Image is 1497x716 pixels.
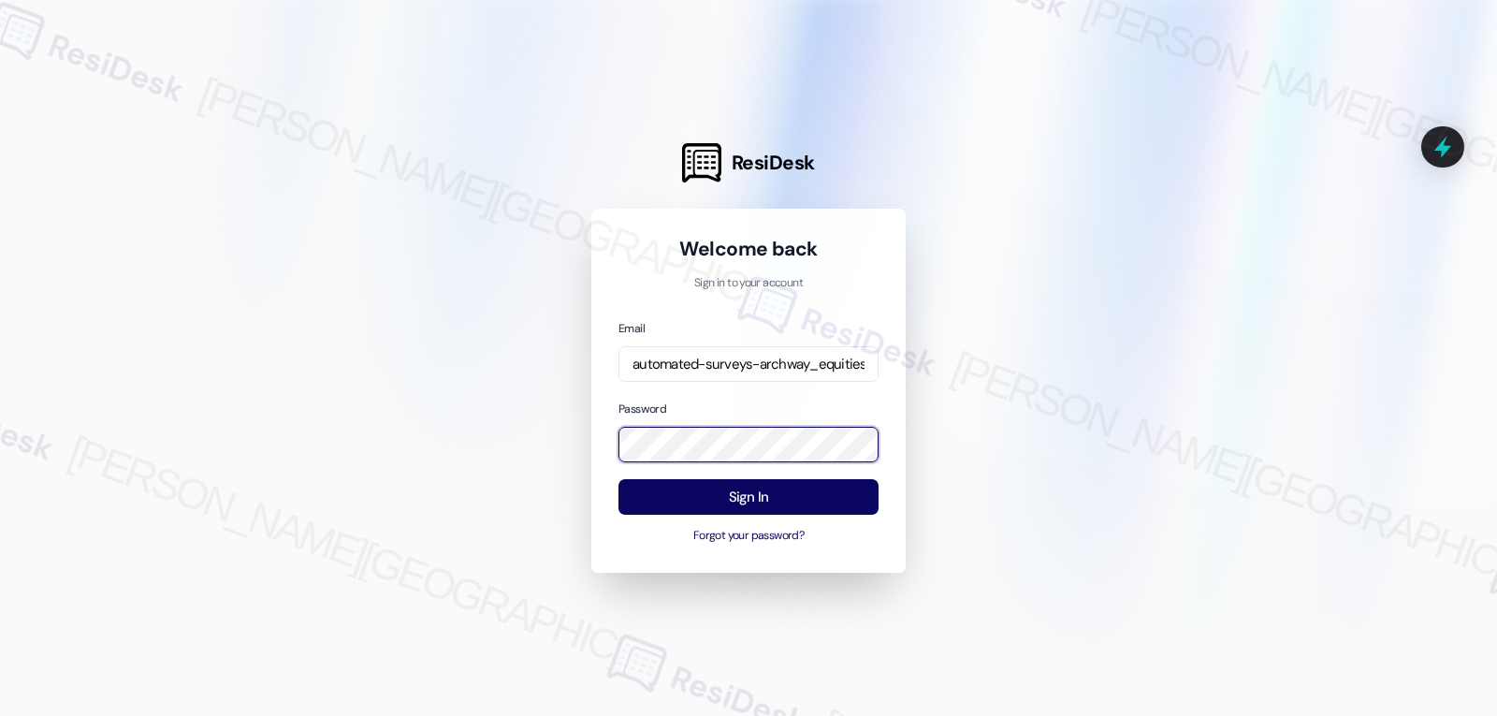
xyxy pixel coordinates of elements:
button: Forgot your password? [618,528,879,545]
label: Password [618,402,666,416]
input: name@example.com [618,346,879,383]
h1: Welcome back [618,236,879,262]
label: Email [618,321,645,336]
span: ResiDesk [732,150,815,176]
img: ResiDesk Logo [682,143,721,183]
button: Sign In [618,479,879,516]
p: Sign in to your account [618,275,879,292]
